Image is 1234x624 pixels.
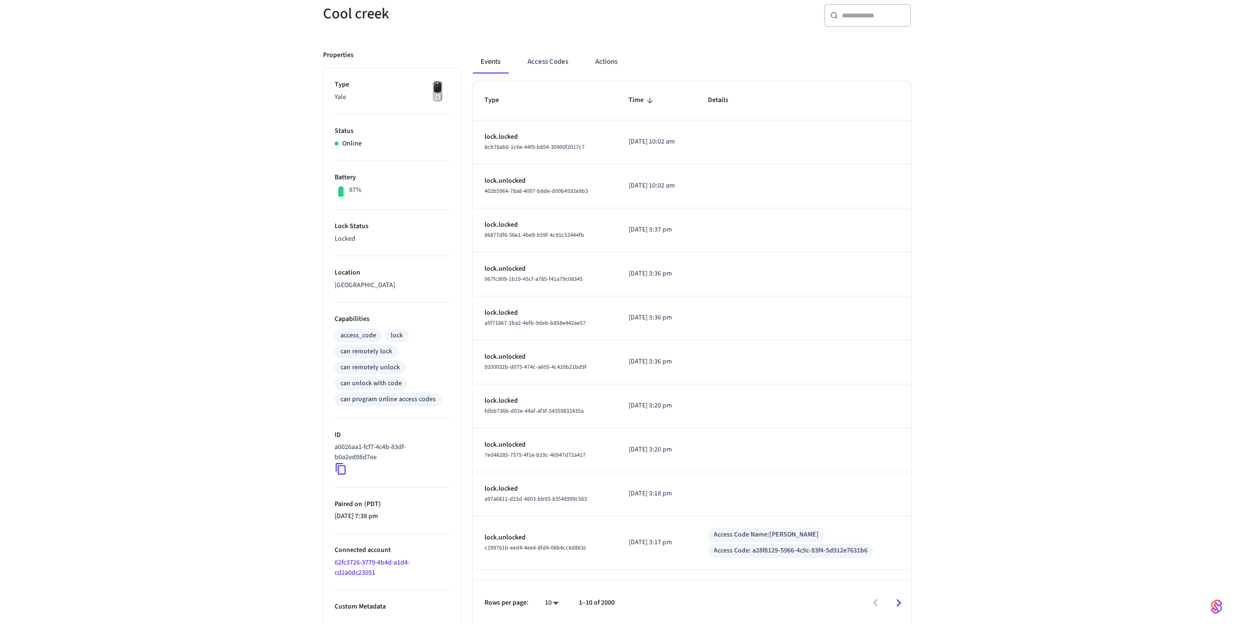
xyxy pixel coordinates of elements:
[485,187,588,195] span: 402b5964-78a8-4007-b8de-d00b4592e9b3
[335,558,410,578] a: 62fc3726-3779-4b4d-a1d4-cd2a0dc23051
[335,173,450,183] p: Battery
[485,143,585,151] span: 8cb78ab6-1c6e-44f9-b854-30900f2017c7
[714,546,867,556] div: Access Code: a28f8129-5966-4c9c-83f4-5d912e7631b6
[473,81,911,569] table: sticky table
[629,269,685,279] p: [DATE] 3:36 pm
[323,4,611,24] h5: Cool creek
[391,331,403,341] div: lock
[629,537,685,548] p: [DATE] 3:17 pm
[485,231,584,239] span: 86877df6-56e1-4be9-b59f-4c91c52444fb
[485,363,587,371] span: 9200032b-d075-474c-a605-4c420b21bd9f
[540,596,563,610] div: 10
[426,80,450,104] img: Yale Assure Touchscreen Wifi Smart Lock, Satin Nickel, Front
[335,80,450,90] p: Type
[629,401,685,411] p: [DATE] 3:20 pm
[340,394,436,405] div: can program online access codes
[335,268,450,278] p: Location
[485,352,605,362] p: lock.unlocked
[335,442,446,463] p: a0026aa1-fcf7-4c4b-83df-b0a2ed98d7ee
[335,314,450,324] p: Capabilities
[485,132,605,142] p: lock.locked
[629,357,685,367] p: [DATE] 3:36 pm
[340,331,376,341] div: access_code
[629,445,685,455] p: [DATE] 3:20 pm
[335,234,450,244] p: Locked
[349,185,362,195] p: 87%
[362,499,381,509] span: ( PDT )
[629,181,685,191] p: [DATE] 10:02 am
[473,50,508,73] button: Events
[714,530,819,540] div: Access Code Name: [PERSON_NAME]
[629,137,685,147] p: [DATE] 10:02 am
[708,93,741,108] span: Details
[485,484,605,494] p: lock.locked
[485,176,605,186] p: lock.unlocked
[335,511,450,522] p: [DATE] 7:38 pm
[485,308,605,318] p: lock.locked
[335,430,450,440] p: ID
[323,50,353,60] p: Properties
[485,544,587,552] span: c299761b-eed4-4ee4-8fd4-08b4cc6d863c
[1211,599,1222,614] img: SeamLogoGradient.69752ec5.svg
[629,93,656,108] span: Time
[340,347,392,357] div: can remotely lock
[340,378,402,389] div: can unlock with code
[335,602,450,612] p: Custom Metadata
[335,92,450,102] p: Yale
[887,592,910,614] button: Go to next page
[485,275,583,283] span: 067fc809-1b19-45cf-a785-f41a79c08345
[335,499,450,509] p: Paired on
[485,598,529,608] p: Rows per page:
[588,50,625,73] button: Actions
[485,495,587,503] span: a97a6811-d22d-4603-bb93-83548999c563
[485,440,605,450] p: lock.unlocked
[579,598,615,608] p: 1–10 of 2000
[335,221,450,232] p: Lock Status
[335,545,450,555] p: Connected account
[485,396,605,406] p: lock.locked
[485,451,586,459] span: 7ed46285-7575-4f1e-b19c-46947d72a417
[485,93,512,108] span: Type
[485,533,605,543] p: lock.unlocked
[473,50,911,73] div: ant example
[485,220,605,230] p: lock.locked
[485,319,586,327] span: a5f71867-2ba2-4efb-9deb-b858e442ae57
[485,264,605,274] p: lock.unlocked
[342,139,362,149] p: Online
[485,407,584,415] span: fdbb736b-d02e-44af-af3f-54359832435a
[340,363,400,373] div: can remotely unlock
[629,313,685,323] p: [DATE] 3:36 pm
[629,489,685,499] p: [DATE] 3:18 pm
[335,126,450,136] p: Status
[335,280,450,290] p: [GEOGRAPHIC_DATA]
[629,225,685,235] p: [DATE] 3:37 pm
[520,50,576,73] button: Access Codes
